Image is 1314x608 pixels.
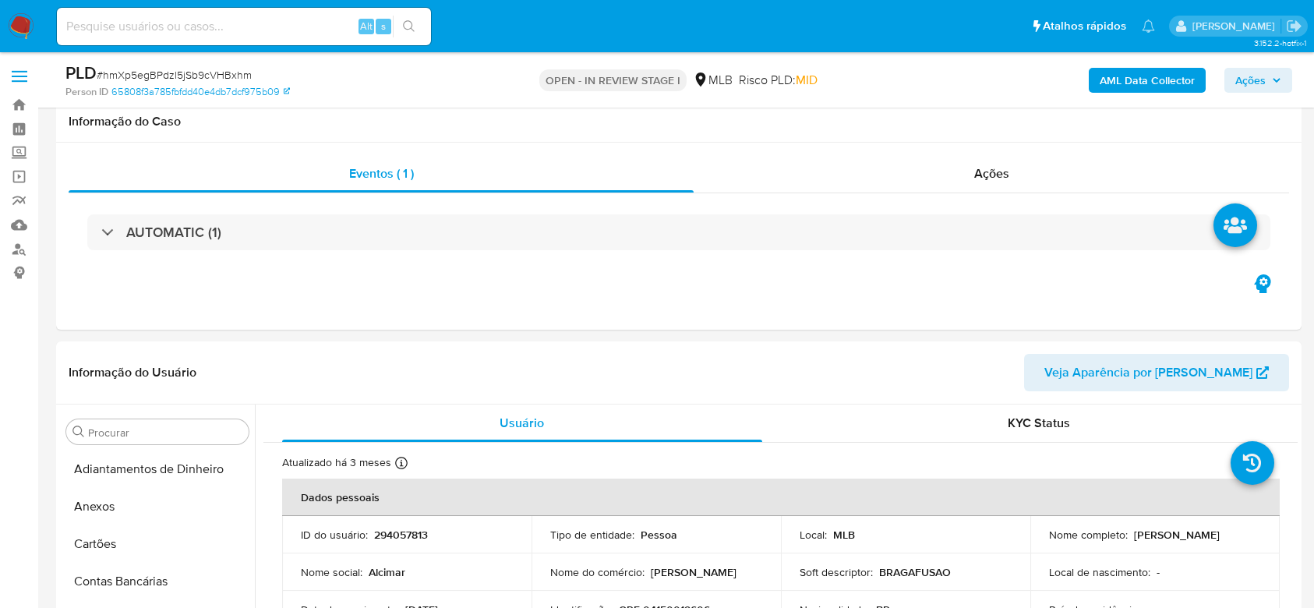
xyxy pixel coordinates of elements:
p: 294057813 [374,528,428,542]
h1: Informação do Caso [69,114,1289,129]
h1: Informação do Usuário [69,365,196,380]
span: Eventos ( 1 ) [349,164,414,182]
p: Pessoa [641,528,677,542]
span: Risco PLD: [739,72,818,89]
p: Soft descriptor : [800,565,873,579]
button: Contas Bancárias [60,563,255,600]
span: s [381,19,386,34]
th: Dados pessoais [282,479,1280,516]
span: # hmXp5egBPdzl5jSb9cVHBxhm [97,67,252,83]
p: Nome social : [301,565,362,579]
a: 65808f3a785fbfdd40e4db7dcf975b09 [111,85,290,99]
p: Local : [800,528,827,542]
button: Ações [1224,68,1292,93]
p: Nome do comércio : [550,565,645,579]
span: Alt [360,19,373,34]
p: - [1157,565,1160,579]
p: MLB [833,528,855,542]
b: Person ID [65,85,108,99]
div: MLB [693,72,733,89]
div: AUTOMATIC (1) [87,214,1270,250]
button: search-icon [393,16,425,37]
p: Tipo de entidade : [550,528,634,542]
span: Atalhos rápidos [1043,18,1126,34]
input: Pesquise usuários ou casos... [57,16,431,37]
p: BRAGAFUSAO [879,565,951,579]
span: Ações [1235,68,1266,93]
a: Sair [1286,18,1302,34]
p: Alcimar [369,565,405,579]
input: Procurar [88,426,242,440]
p: [PERSON_NAME] [1134,528,1220,542]
p: Atualizado há 3 meses [282,455,391,470]
p: [PERSON_NAME] [651,565,736,579]
button: Procurar [72,426,85,438]
p: OPEN - IN REVIEW STAGE I [539,69,687,91]
span: KYC Status [1008,414,1070,432]
button: Veja Aparência por [PERSON_NAME] [1024,354,1289,391]
p: Nome completo : [1049,528,1128,542]
button: AML Data Collector [1089,68,1206,93]
button: Cartões [60,525,255,563]
h3: AUTOMATIC (1) [126,224,221,241]
p: ID do usuário : [301,528,368,542]
span: Usuário [500,414,544,432]
b: PLD [65,60,97,85]
span: Ações [974,164,1009,182]
button: Adiantamentos de Dinheiro [60,451,255,488]
a: Notificações [1142,19,1155,33]
button: Anexos [60,488,255,525]
span: Veja Aparência por [PERSON_NAME] [1044,354,1252,391]
b: AML Data Collector [1100,68,1195,93]
p: lucas.santiago@mercadolivre.com [1192,19,1280,34]
p: Local de nascimento : [1049,565,1150,579]
span: MID [796,71,818,89]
